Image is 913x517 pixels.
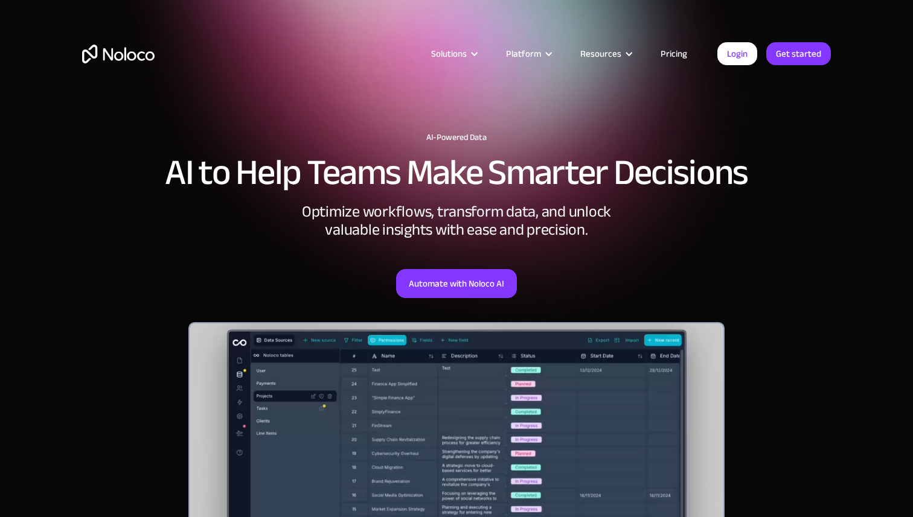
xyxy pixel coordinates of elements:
[82,133,831,142] h1: AI-Powered Data
[275,203,638,239] div: Optimize workflows, transform data, and unlock valuable insights with ease and precision.
[416,46,491,62] div: Solutions
[580,46,621,62] div: Resources
[565,46,646,62] div: Resources
[491,46,565,62] div: Platform
[396,269,517,298] a: Automate with Noloco AI
[82,154,831,191] h2: AI to Help Teams Make Smarter Decisions
[766,42,831,65] a: Get started
[717,42,757,65] a: Login
[431,46,467,62] div: Solutions
[82,45,155,63] a: home
[646,46,702,62] a: Pricing
[506,46,541,62] div: Platform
